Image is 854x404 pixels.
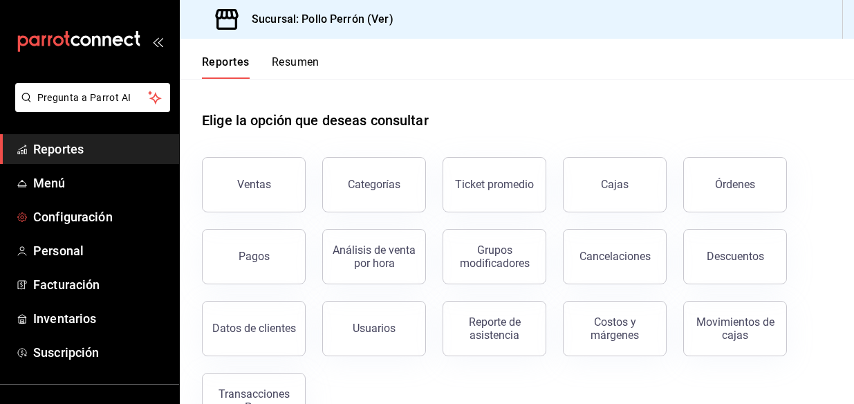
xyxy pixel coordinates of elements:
div: Cancelaciones [579,250,651,263]
div: Usuarios [353,322,396,335]
div: Reporte de asistencia [452,315,537,342]
button: Cancelaciones [563,229,667,284]
button: Datos de clientes [202,301,306,356]
button: Reporte de asistencia [443,301,546,356]
button: Reportes [202,55,250,79]
button: Cajas [563,157,667,212]
button: Usuarios [322,301,426,356]
a: Pregunta a Parrot AI [10,100,170,115]
button: Pregunta a Parrot AI [15,83,170,112]
button: Resumen [272,55,319,79]
div: Categorías [348,178,400,191]
button: Costos y márgenes [563,301,667,356]
button: Ventas [202,157,306,212]
div: Grupos modificadores [452,244,537,270]
div: Datos de clientes [212,322,296,335]
div: Ticket promedio [455,178,534,191]
span: Pregunta a Parrot AI [37,91,149,105]
span: Inventarios [33,309,168,328]
button: Descuentos [683,229,787,284]
span: Reportes [33,140,168,158]
div: Pagos [239,250,270,263]
div: Cajas [601,178,629,191]
button: Pagos [202,229,306,284]
div: Órdenes [715,178,755,191]
span: Personal [33,241,168,260]
button: Grupos modificadores [443,229,546,284]
div: Ventas [237,178,271,191]
h3: Sucursal: Pollo Perrón (Ver) [241,11,393,28]
span: Suscripción [33,343,168,362]
div: Descuentos [707,250,764,263]
div: Costos y márgenes [572,315,658,342]
button: open_drawer_menu [152,36,163,47]
button: Movimientos de cajas [683,301,787,356]
div: navigation tabs [202,55,319,79]
span: Menú [33,174,168,192]
button: Análisis de venta por hora [322,229,426,284]
div: Movimientos de cajas [692,315,778,342]
span: Facturación [33,275,168,294]
button: Órdenes [683,157,787,212]
span: Configuración [33,208,168,226]
div: Análisis de venta por hora [331,244,417,270]
button: Ticket promedio [443,157,546,212]
button: Categorías [322,157,426,212]
h1: Elige la opción que deseas consultar [202,110,429,131]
